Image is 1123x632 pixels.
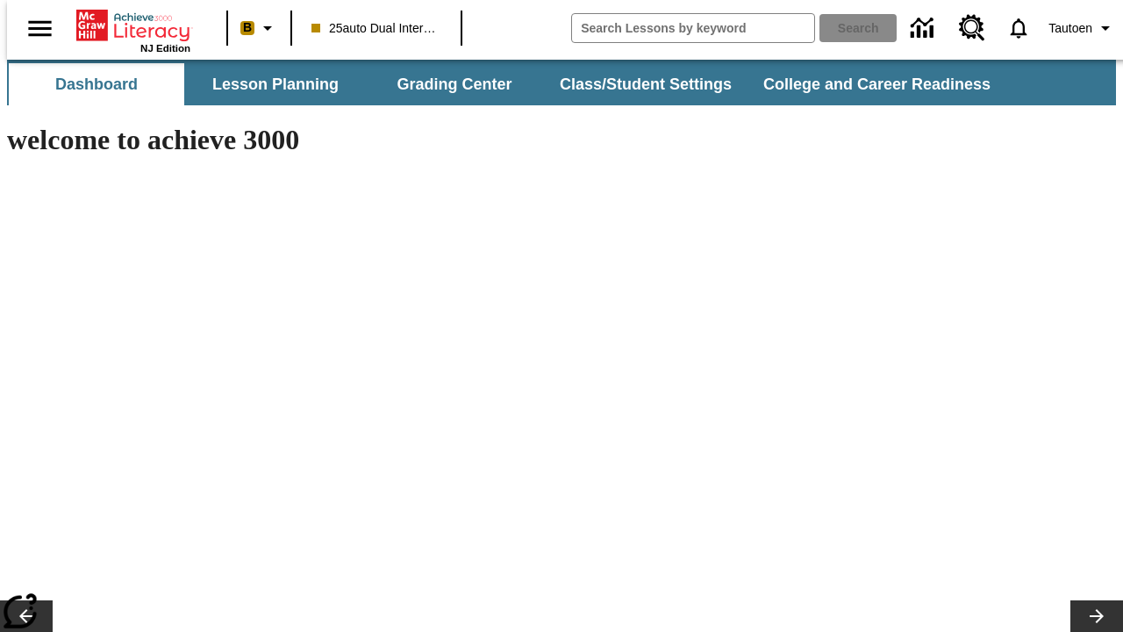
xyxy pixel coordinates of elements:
button: College and Career Readiness [749,63,1005,105]
button: Open side menu [14,3,66,54]
span: B [243,17,252,39]
h1: welcome to achieve 3000 [7,124,765,156]
a: Home [76,8,190,43]
a: Notifications [996,5,1041,51]
input: search field [572,14,814,42]
div: SubNavbar [7,63,1006,105]
span: NJ Edition [140,43,190,54]
div: SubNavbar [7,60,1116,105]
span: 25auto Dual International [311,19,441,38]
a: Resource Center, Will open in new tab [948,4,996,52]
button: Boost Class color is peach. Change class color [233,12,285,44]
a: Data Center [900,4,948,53]
button: Grading Center [367,63,542,105]
span: Tautoen [1048,19,1092,38]
button: Profile/Settings [1041,12,1123,44]
div: Home [76,6,190,54]
button: Lesson Planning [188,63,363,105]
button: Lesson carousel, Next [1070,600,1123,632]
button: Class/Student Settings [546,63,746,105]
button: Dashboard [9,63,184,105]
